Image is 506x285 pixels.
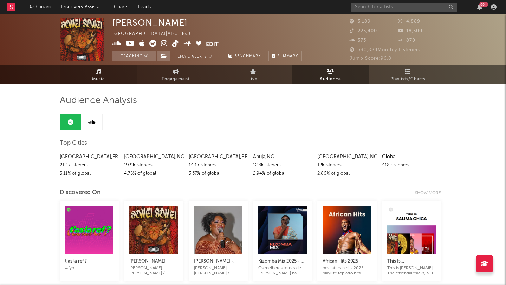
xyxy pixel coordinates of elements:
span: Top Cities [60,139,87,147]
div: [GEOGRAPHIC_DATA] , NG [124,153,183,161]
span: Summary [277,54,298,58]
span: Audience [320,75,341,84]
span: Playlists/Charts [390,75,425,84]
a: Playlists/Charts [369,65,446,84]
div: [GEOGRAPHIC_DATA] , BE [189,153,248,161]
input: Search for artists [351,3,457,12]
div: [GEOGRAPHIC_DATA] | Afro-Beat [112,30,199,38]
div: 3.37 % of global [189,170,248,178]
div: best african hits 2025 playlist: top afro hits 2025 🔥 your #1 afro music source for the new & tre... [323,266,371,276]
div: 19.9k listeners [124,161,183,170]
div: [PERSON_NAME] - [PERSON_NAME] [194,257,242,266]
div: [PERSON_NAME] [129,257,178,266]
a: This Is [PERSON_NAME]This is [PERSON_NAME]. The essential tracks, all in one playlist. [387,250,436,276]
div: 21.4k listeners [60,161,119,170]
div: #fyp [65,266,113,271]
div: Global [382,153,441,161]
div: 14.1k listeners [189,161,248,170]
span: Music [92,75,105,84]
a: Kizomba Mix 2025 - As Melhores Kizombas!!!Os melhores temas de [PERSON_NAME] na melhor playlist d... [258,250,307,276]
div: 12.3k listeners [253,161,312,170]
div: Discovered On [60,188,100,197]
span: 870 [398,38,415,43]
span: 5,189 [350,19,371,24]
div: [PERSON_NAME] [PERSON_NAME] / [PERSON_NAME] / [PERSON_NAME] / songi song / songi spotify / [PERSO... [194,266,242,276]
a: Audience [292,65,369,84]
span: 390,884 Monthly Listeners [350,48,421,52]
div: This Is [PERSON_NAME] [387,257,436,266]
span: 573 [350,38,366,43]
div: 4.75 % of global [124,170,183,178]
a: Engagement [137,65,214,84]
div: Show more [415,189,446,197]
a: [PERSON_NAME] - [PERSON_NAME][PERSON_NAME] [PERSON_NAME] / [PERSON_NAME] / [PERSON_NAME] / songi ... [194,250,242,276]
div: 2.86 % of global [317,170,376,178]
div: 5.11 % of global [60,170,119,178]
div: Abuja , NG [253,153,312,161]
a: Music [60,65,137,84]
button: Tracking [112,51,156,61]
button: Edit [206,40,219,49]
span: 18,500 [398,29,422,33]
button: 99+ [477,4,482,10]
div: t'as la ref ? [65,257,113,266]
a: t'as la ref ?#fyp [65,250,113,271]
span: 4,889 [398,19,420,24]
a: Benchmark [225,51,265,61]
button: Summary [268,51,302,61]
span: Benchmark [234,52,261,61]
div: Os melhores temas de [PERSON_NAME] na melhor playlist de sempre! [258,266,307,276]
span: Audience Analysis [60,97,137,105]
div: 12k listeners [317,161,376,170]
a: African Hits 2025best african hits 2025 playlist: top afro hits 2025 🔥 your #1 afro music source ... [323,250,371,276]
a: [PERSON_NAME][PERSON_NAME] [PERSON_NAME] / [PERSON_NAME] spotify / [PERSON_NAME] / [PERSON_NAME] ... [129,250,178,276]
div: 418k listeners [382,161,441,170]
span: Jump Score: 96.8 [350,56,391,61]
div: African Hits 2025 [323,257,371,266]
a: Live [214,65,292,84]
div: 2.94 % of global [253,170,312,178]
div: This is [PERSON_NAME]. The essential tracks, all in one playlist. [387,266,436,276]
span: 225,400 [350,29,377,33]
div: 99 + [479,2,488,7]
div: [PERSON_NAME] [112,18,188,28]
span: Live [248,75,258,84]
div: [GEOGRAPHIC_DATA] , FR [60,153,119,161]
button: Email AlertsOff [174,51,221,61]
div: Kizomba Mix 2025 - As Melhores Kizombas!!! [258,257,307,266]
em: Off [209,55,217,59]
span: Engagement [162,75,190,84]
div: [GEOGRAPHIC_DATA] , NG [317,153,376,161]
div: [PERSON_NAME] [PERSON_NAME] / [PERSON_NAME] spotify / [PERSON_NAME] / [PERSON_NAME] / [PERSON_NAM... [129,266,178,276]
